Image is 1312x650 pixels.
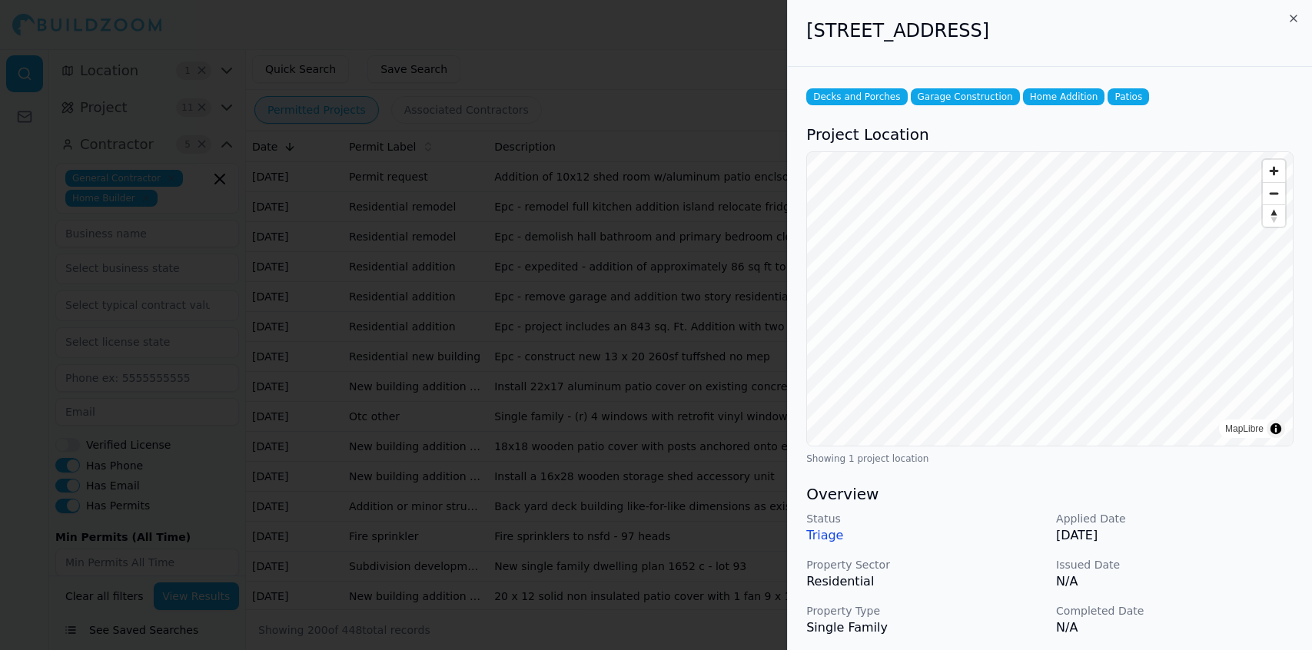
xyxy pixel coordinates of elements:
[1056,572,1294,591] p: N/A
[1056,618,1294,637] p: N/A
[806,572,1044,591] p: Residential
[1263,160,1285,182] button: Zoom in
[806,124,1294,145] h3: Project Location
[1023,88,1105,105] span: Home Addition
[1056,603,1294,618] p: Completed Date
[1056,557,1294,572] p: Issued Date
[807,152,1294,446] canvas: Map
[1263,182,1285,204] button: Zoom out
[1108,88,1149,105] span: Patios
[806,511,1044,526] p: Status
[806,88,907,105] span: Decks and Porches
[1267,420,1285,438] summary: Toggle attribution
[1225,423,1264,434] a: MapLibre
[806,557,1044,572] p: Property Sector
[806,18,1294,43] h2: [STREET_ADDRESS]
[1056,511,1294,526] p: Applied Date
[806,483,1294,505] h3: Overview
[1263,204,1285,227] button: Reset bearing to north
[911,88,1020,105] span: Garage Construction
[1056,526,1294,545] p: [DATE]
[806,526,1044,545] p: Triage
[806,618,1044,637] p: Single Family
[806,603,1044,618] p: Property Type
[806,453,1294,465] div: Showing 1 project location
